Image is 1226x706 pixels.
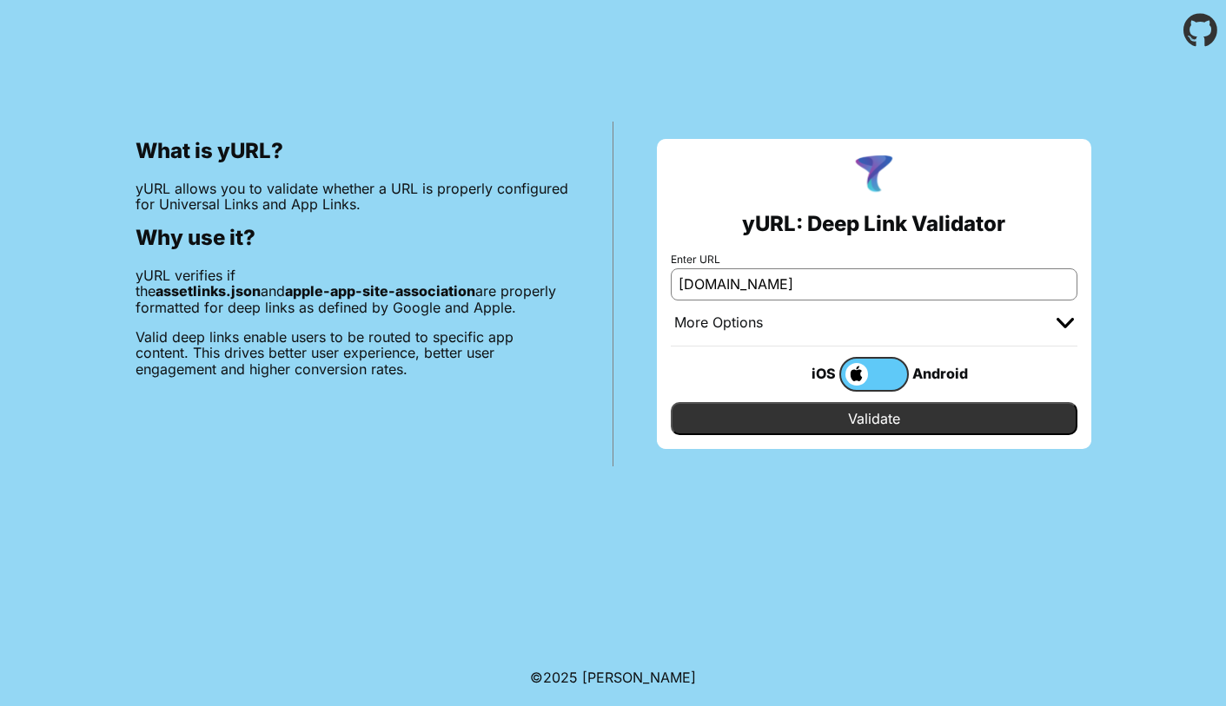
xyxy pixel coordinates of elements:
p: Valid deep links enable users to be routed to specific app content. This drives better user exper... [136,329,569,377]
p: yURL allows you to validate whether a URL is properly configured for Universal Links and App Links. [136,181,569,213]
div: iOS [770,362,839,385]
span: 2025 [543,669,578,686]
img: yURL Logo [852,153,897,198]
a: Michael Ibragimchayev's Personal Site [582,669,696,686]
p: yURL verifies if the and are properly formatted for deep links as defined by Google and Apple. [136,267,569,315]
h2: yURL: Deep Link Validator [742,212,1005,236]
input: e.g. https://app.chayev.com/xyx [671,268,1077,300]
input: Validate [671,402,1077,435]
div: More Options [674,314,763,332]
h2: What is yURL? [136,139,569,163]
label: Enter URL [671,254,1077,266]
img: chevron [1057,318,1074,328]
h2: Why use it? [136,226,569,250]
div: Android [909,362,978,385]
b: assetlinks.json [156,282,261,300]
b: apple-app-site-association [285,282,475,300]
footer: © [530,649,696,706]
